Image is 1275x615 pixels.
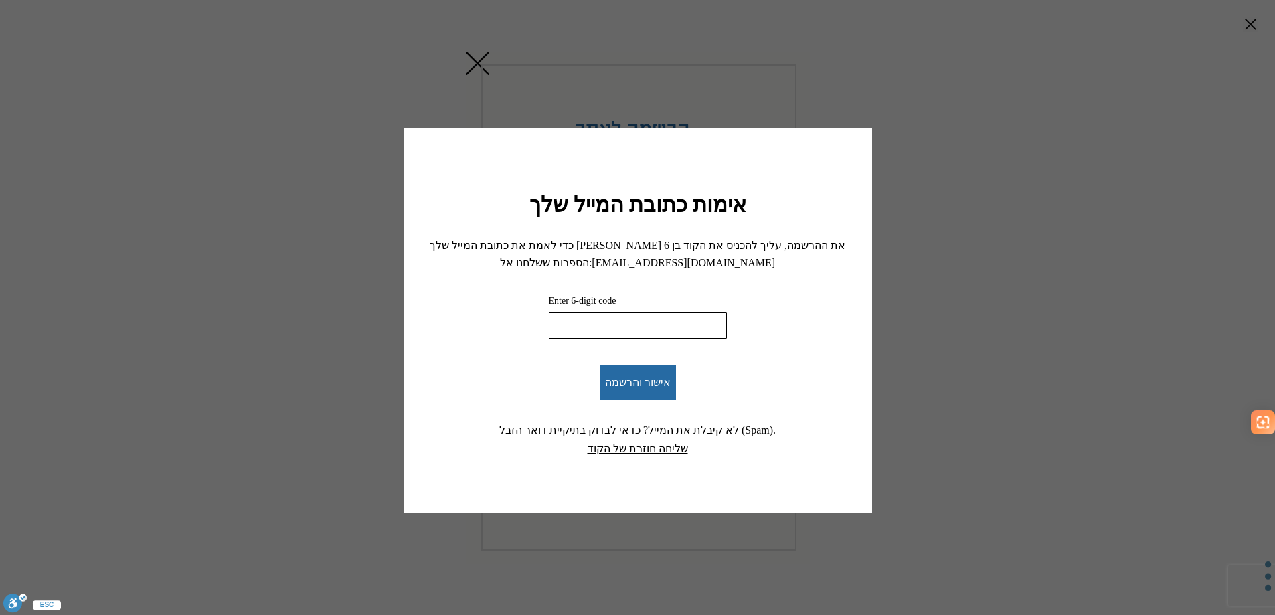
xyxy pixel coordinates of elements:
[605,376,671,389] span: אישור והרשמה
[425,189,851,221] h2: אימות כתובת המייל שלך
[592,257,775,268] span: [EMAIL_ADDRESS][DOMAIN_NAME]
[1242,16,1259,35] button: סגור
[588,439,688,459] button: שליחה חוזרת של הקוד
[499,424,776,436] span: לא קיבלת את המייל? כדאי לבדוק בתיקיית דואר הזבל (Spam).
[430,240,845,268] span: כדי לאמת את כתובת המייל שלך [PERSON_NAME] את ההרשמה, עליך להכניס את הקוד בן 6 הספרות ששלחנו אל:
[549,296,616,306] label: Enter 6-digit code
[600,365,676,400] button: אישור והרשמה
